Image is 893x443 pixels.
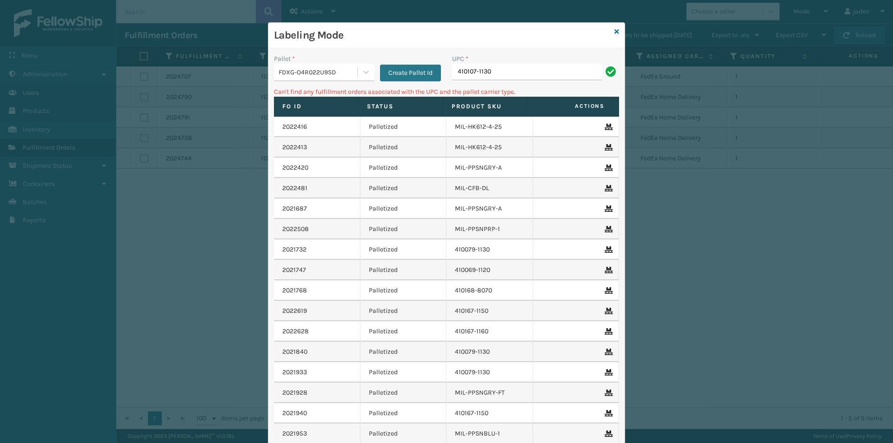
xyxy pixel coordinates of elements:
label: Product SKU [452,102,519,111]
td: MIL-PPSNPRP-1 [446,219,533,239]
td: MIL-PPSNGRY-A [446,158,533,178]
i: Remove From Pallet [605,328,610,335]
td: 410167-1160 [446,321,533,342]
label: UPC [452,54,468,64]
i: Remove From Pallet [605,369,610,376]
td: Palletized [360,137,447,158]
td: 410079-1130 [446,239,533,260]
i: Remove From Pallet [605,390,610,396]
a: 2022416 [282,122,307,132]
label: Status [367,102,434,111]
a: 2022420 [282,163,308,172]
a: 2021687 [282,204,307,213]
td: 410168-8070 [446,280,533,301]
i: Remove From Pallet [605,410,610,417]
td: 410167-1150 [446,301,533,321]
div: FDXG-O4R022U9SD [279,67,358,77]
a: 2022413 [282,143,307,152]
td: Palletized [360,301,447,321]
a: 2022619 [282,306,307,316]
td: MIL-HK612-4-25 [446,117,533,137]
i: Remove From Pallet [605,246,610,253]
a: 2022508 [282,225,309,234]
i: Remove From Pallet [605,430,610,437]
i: Remove From Pallet [605,185,610,192]
td: 410069-1120 [446,260,533,280]
td: Palletized [360,260,447,280]
a: 2021732 [282,245,307,254]
td: 410079-1130 [446,342,533,362]
i: Remove From Pallet [605,144,610,151]
td: Palletized [360,117,447,137]
td: Palletized [360,219,447,239]
a: 2022481 [282,184,307,193]
td: Palletized [360,178,447,198]
td: Palletized [360,198,447,219]
td: MIL-HK612-4-25 [446,137,533,158]
a: 2022628 [282,327,309,336]
i: Remove From Pallet [605,205,610,212]
i: Remove From Pallet [605,287,610,294]
td: Palletized [360,321,447,342]
span: Actions [531,99,610,114]
i: Remove From Pallet [605,226,610,232]
td: Palletized [360,342,447,362]
i: Remove From Pallet [605,349,610,355]
td: MIL-PPSNGRY-A [446,198,533,219]
p: Can't find any fulfillment orders associated with the UPC and the pallet carrier type. [274,87,619,97]
td: 410079-1130 [446,362,533,383]
td: Palletized [360,383,447,403]
a: 2021933 [282,368,307,377]
td: MIL-PPSNGRY-FT [446,383,533,403]
td: Palletized [360,280,447,301]
a: 2021940 [282,409,307,418]
td: Palletized [360,403,447,423]
button: Create Pallet Id [380,65,441,81]
i: Remove From Pallet [605,165,610,171]
i: Remove From Pallet [605,308,610,314]
a: 2021840 [282,347,307,357]
td: MIL-CFB-DL [446,178,533,198]
i: Remove From Pallet [605,124,610,130]
label: Pallet [274,54,295,64]
label: Fo Id [282,102,350,111]
td: Palletized [360,362,447,383]
a: 2021953 [282,429,307,438]
td: Palletized [360,158,447,178]
td: Palletized [360,239,447,260]
td: 410167-1150 [446,403,533,423]
a: 2021928 [282,388,307,397]
h3: Labeling Mode [274,28,611,42]
a: 2021768 [282,286,307,295]
i: Remove From Pallet [605,267,610,273]
a: 2021747 [282,265,306,275]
